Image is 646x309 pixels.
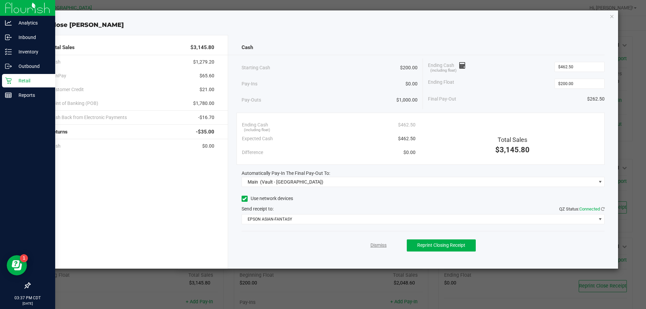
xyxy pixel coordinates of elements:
span: $21.00 [200,86,214,93]
span: Connected [579,206,600,211]
p: Analytics [12,19,52,27]
span: Starting Cash [242,64,270,71]
span: $3,145.80 [495,146,530,154]
p: Reports [12,91,52,99]
span: EPSON ASIAN-FANTASY [242,215,596,224]
iframe: Resource center unread badge [20,254,28,262]
inline-svg: Analytics [5,20,12,26]
span: -$16.70 [198,114,214,121]
span: $462.50 [398,135,416,142]
inline-svg: Reports [5,92,12,99]
span: (including float) [430,68,457,74]
span: Send receipt to: [242,206,274,211]
span: $200.00 [400,64,418,71]
inline-svg: Inventory [5,48,12,55]
span: $462.50 [398,121,416,128]
span: Cash Back from Electronic Payments [50,114,127,121]
inline-svg: Inbound [5,34,12,41]
span: $3,145.80 [190,44,214,51]
span: $1,780.00 [193,100,214,107]
span: $65.60 [200,72,214,79]
span: Main [248,179,258,185]
span: Reprint Closing Receipt [417,242,465,248]
p: [DATE] [3,301,52,306]
span: Customer Credit [50,86,84,93]
p: 03:37 PM CDT [3,295,52,301]
span: (Vault - [GEOGRAPHIC_DATA]) [260,179,323,185]
span: Point of Banking (POB) [50,100,98,107]
span: -$35.00 [196,128,214,136]
span: $1,279.20 [193,59,214,66]
p: Retail [12,77,52,85]
button: Reprint Closing Receipt [407,239,476,252]
span: $262.50 [587,95,605,103]
span: Pay-Ins [242,80,257,87]
span: Final Pay-Out [428,95,456,103]
span: Ending Cash [428,62,466,72]
iframe: Resource center [7,255,27,275]
span: Total Sales [50,44,75,51]
span: Ending Float [428,79,454,89]
span: Expected Cash [242,135,273,142]
label: Use network devices [242,195,293,202]
span: CanPay [50,72,66,79]
span: QZ Status: [559,206,605,211]
div: Returns [50,125,214,139]
span: $1,000.00 [396,96,418,104]
span: (including float) [244,127,270,133]
p: Outbound [12,62,52,70]
div: Close [PERSON_NAME] [33,21,618,30]
span: Automatically Pay-In The Final Pay-Out To: [242,170,330,176]
span: Cash [242,44,253,51]
p: Inbound [12,33,52,41]
span: $0.00 [405,80,418,87]
inline-svg: Retail [5,77,12,84]
span: Pay-Outs [242,96,261,104]
span: $0.00 [403,149,416,156]
p: Inventory [12,48,52,56]
span: $0.00 [202,143,214,150]
span: Ending Cash [242,121,268,128]
a: Dismiss [370,242,387,249]
span: Total Sales [498,136,527,143]
span: Difference [242,149,263,156]
inline-svg: Outbound [5,63,12,70]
